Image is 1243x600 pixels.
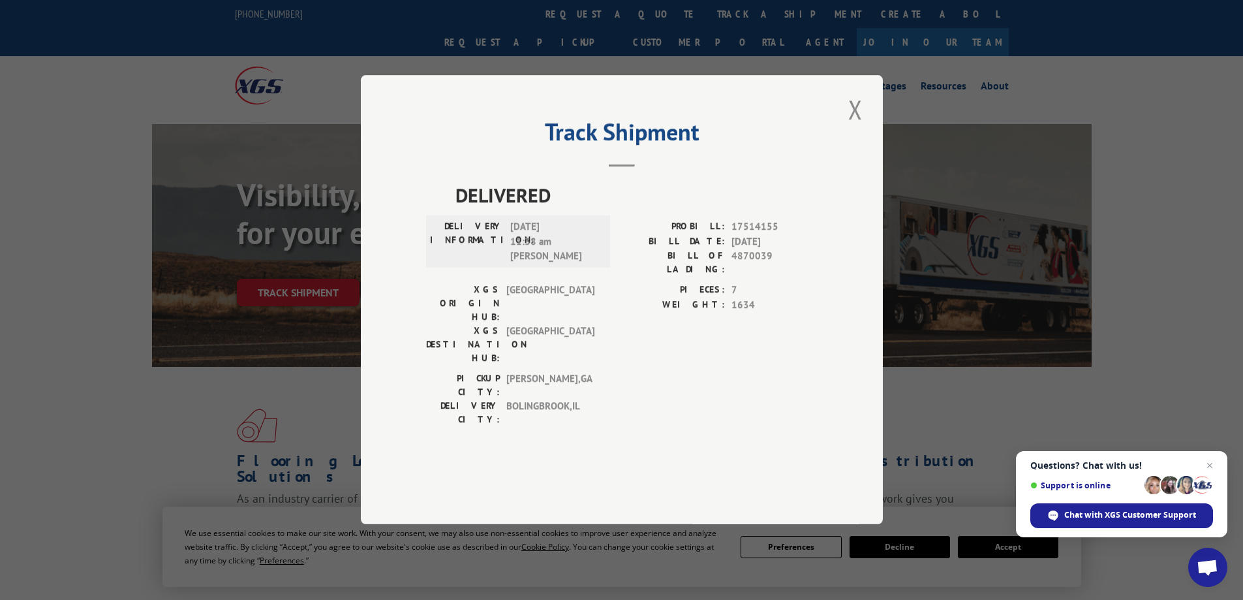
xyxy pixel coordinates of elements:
[510,220,598,264] span: [DATE] 11:38 am [PERSON_NAME]
[506,400,594,427] span: BOLINGBROOK , IL
[426,372,500,400] label: PICKUP CITY:
[1030,460,1213,471] span: Questions? Chat with us!
[731,283,818,298] span: 7
[430,220,504,264] label: DELIVERY INFORMATION:
[731,298,818,313] span: 1634
[622,283,725,298] label: PIECES:
[1030,503,1213,528] span: Chat with XGS Customer Support
[1188,548,1227,587] a: Open chat
[426,400,500,427] label: DELIVERY CITY:
[426,324,500,366] label: XGS DESTINATION HUB:
[506,283,594,324] span: [GEOGRAPHIC_DATA]
[426,123,818,148] h2: Track Shipment
[622,298,725,313] label: WEIGHT:
[455,181,818,210] span: DELIVERED
[506,324,594,366] span: [GEOGRAPHIC_DATA]
[844,91,867,127] button: Close modal
[731,220,818,235] span: 17514155
[731,234,818,249] span: [DATE]
[622,249,725,277] label: BILL OF LADING:
[1030,481,1140,490] span: Support is online
[506,372,594,400] span: [PERSON_NAME] , GA
[622,234,725,249] label: BILL DATE:
[426,283,500,324] label: XGS ORIGIN HUB:
[731,249,818,277] span: 4870039
[1064,509,1196,521] span: Chat with XGS Customer Support
[622,220,725,235] label: PROBILL:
